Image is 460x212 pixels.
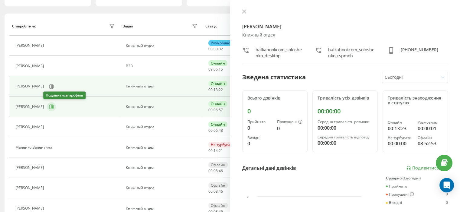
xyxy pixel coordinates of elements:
[208,67,223,71] div: : :
[219,46,223,52] span: 02
[386,201,402,205] div: Вихідні
[418,140,443,147] div: 08:52:53
[208,107,213,112] span: 00
[126,44,199,48] div: Книжный отдел
[256,47,303,59] div: balkabookcom_soloshenko_desktop
[208,189,213,194] span: 00
[208,88,223,92] div: : :
[208,60,227,66] div: Онлайн
[43,92,86,99] div: Подивитись профіль
[219,168,223,173] span: 46
[208,87,213,92] span: 00
[277,120,302,125] div: Пропущені
[388,125,413,132] div: 00:13:23
[126,105,199,109] div: Книжный отдел
[214,87,218,92] span: 13
[318,120,373,124] div: Середня тривалість розмови
[219,87,223,92] span: 22
[126,64,199,68] div: B2B
[15,206,45,210] div: [PERSON_NAME]
[247,136,272,140] div: Вихідні
[208,142,237,147] div: Не турбувати
[214,148,218,153] span: 14
[15,84,45,88] div: [PERSON_NAME]
[318,139,373,147] div: 00:00:00
[208,149,223,153] div: : :
[122,24,133,28] div: Відділ
[219,128,223,133] span: 48
[15,64,45,68] div: [PERSON_NAME]
[214,67,218,72] span: 06
[219,67,223,72] span: 15
[208,182,228,188] div: Офлайн
[318,96,373,101] div: Тривалість усіх дзвінків
[208,47,223,51] div: : :
[15,105,45,109] div: [PERSON_NAME]
[418,125,443,132] div: 00:00:01
[406,166,448,171] a: Подивитись звіт
[208,148,213,153] span: 00
[318,135,373,139] div: Середня тривалість відповіді
[208,189,223,194] div: : :
[208,169,223,173] div: : :
[318,108,373,115] div: 00:00:00
[418,120,443,125] div: Розмовляє
[219,189,223,194] span: 46
[247,124,272,131] div: 0
[126,145,199,150] div: Книжный отдел
[12,24,36,28] div: Співробітник
[247,140,272,147] div: 0
[208,108,223,112] div: : :
[446,201,448,205] div: 0
[15,145,54,150] div: Маленко Валентина
[214,168,218,173] span: 08
[386,184,407,188] div: Прийнято
[446,192,448,197] div: 0
[126,125,199,129] div: Книжный отдел
[247,120,272,124] div: Прийнято
[205,24,217,28] div: Статус
[247,108,302,115] div: 0
[214,128,218,133] span: 06
[208,162,228,168] div: Офлайн
[126,206,199,210] div: Книжный отдел
[439,178,454,192] div: Open Intercom Messenger
[388,140,413,147] div: 00:00:00
[242,164,296,172] div: Детальні дані дзвінків
[126,84,199,88] div: Книжный отдел
[242,33,448,38] div: Книжный отдел
[15,166,45,170] div: [PERSON_NAME]
[15,186,45,190] div: [PERSON_NAME]
[208,203,228,208] div: Офлайн
[126,186,199,190] div: Книжный отдел
[388,96,443,106] div: Тривалість знаходження в статусах
[328,47,375,59] div: balkabookcom_soloshenko_rspmob
[247,96,302,101] div: Всього дзвінків
[208,46,213,52] span: 00
[208,122,227,127] div: Онлайн
[214,189,218,194] span: 08
[214,46,218,52] span: 00
[242,73,306,82] div: Зведена статистика
[418,136,443,140] div: Офлайн
[386,176,448,180] div: Сумарно (Сьогодні)
[318,124,373,131] div: 00:00:00
[126,166,199,170] div: Книжный отдел
[388,120,413,125] div: Онлайн
[277,125,302,132] div: 0
[208,168,213,173] span: 00
[388,136,413,140] div: Не турбувати
[242,23,448,30] h4: [PERSON_NAME]
[401,47,438,59] div: [PHONE_NUMBER]
[208,40,232,46] div: Розмовляє
[208,128,223,133] div: : :
[219,148,223,153] span: 21
[208,128,213,133] span: 00
[208,101,227,107] div: Онлайн
[208,81,227,87] div: Онлайн
[386,192,414,197] div: Пропущені
[247,195,249,198] text: 0
[15,43,45,48] div: [PERSON_NAME]
[208,67,213,72] span: 09
[214,107,218,112] span: 06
